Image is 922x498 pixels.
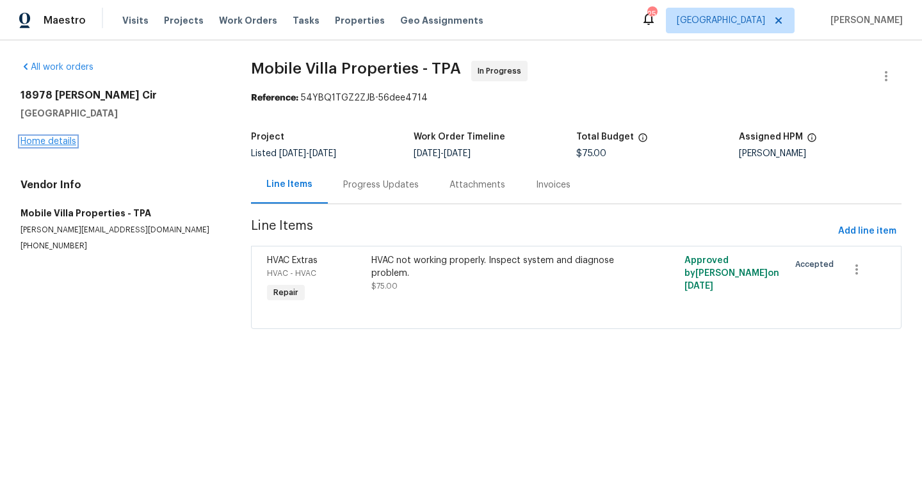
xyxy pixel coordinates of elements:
span: The hpm assigned to this work order. [807,133,817,149]
span: [DATE] [309,149,336,158]
span: [DATE] [414,149,441,158]
div: Invoices [536,179,570,191]
p: [PHONE_NUMBER] [20,241,220,252]
div: 54YBQ1TGZ2ZJB-56dee4714 [251,92,902,104]
span: - [279,149,336,158]
span: HVAC Extras [267,256,318,265]
div: Line Items [266,178,312,191]
span: - [414,149,471,158]
div: Progress Updates [343,179,419,191]
h5: Mobile Villa Properties - TPA [20,207,220,220]
span: Add line item [838,223,896,239]
span: Maestro [44,14,86,27]
span: Mobile Villa Properties - TPA [251,61,461,76]
h5: Assigned HPM [739,133,803,141]
a: All work orders [20,63,93,72]
span: Projects [164,14,204,27]
button: Add line item [833,220,902,243]
span: In Progress [478,65,526,77]
div: [PERSON_NAME] [739,149,902,158]
span: Line Items [251,220,833,243]
span: HVAC - HVAC [267,269,316,277]
p: [PERSON_NAME][EMAIL_ADDRESS][DOMAIN_NAME] [20,225,220,236]
span: Tasks [293,16,319,25]
span: Listed [251,149,336,158]
b: Reference: [251,93,298,102]
a: Home details [20,137,76,146]
div: HVAC not working properly. Inspect system and diagnose problem. [371,254,624,280]
span: $75.00 [576,149,606,158]
span: Geo Assignments [400,14,483,27]
h5: Project [251,133,284,141]
span: [DATE] [444,149,471,158]
span: [DATE] [684,282,713,291]
span: Accepted [795,258,839,271]
span: [DATE] [279,149,306,158]
h5: Total Budget [576,133,634,141]
span: The total cost of line items that have been proposed by Opendoor. This sum includes line items th... [638,133,648,149]
span: Repair [268,286,303,299]
span: Approved by [PERSON_NAME] on [684,256,779,291]
h2: 18978 [PERSON_NAME] Cir [20,89,220,102]
span: Visits [122,14,149,27]
div: Attachments [449,179,505,191]
span: Work Orders [219,14,277,27]
span: [PERSON_NAME] [825,14,903,27]
span: Properties [335,14,385,27]
div: 25 [647,8,656,20]
h5: Work Order Timeline [414,133,505,141]
span: [GEOGRAPHIC_DATA] [677,14,765,27]
h5: [GEOGRAPHIC_DATA] [20,107,220,120]
h4: Vendor Info [20,179,220,191]
span: $75.00 [371,282,398,290]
